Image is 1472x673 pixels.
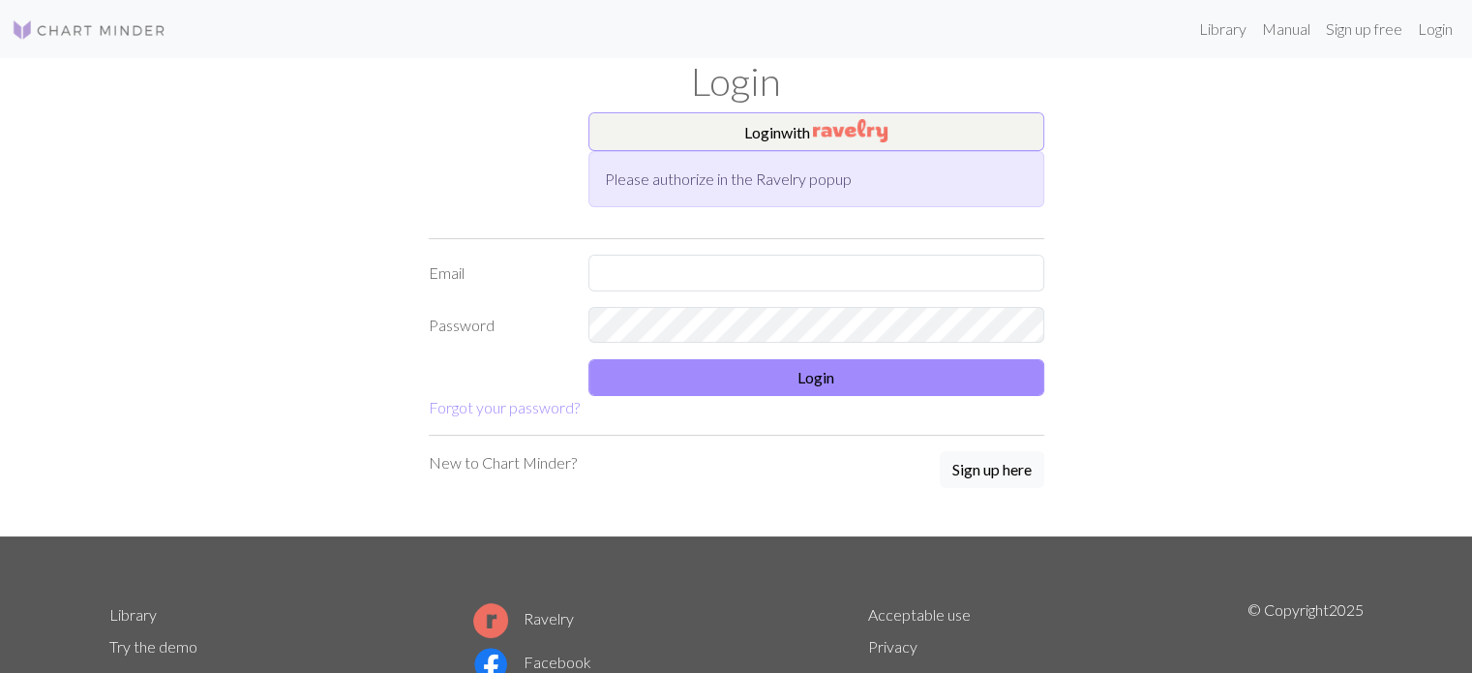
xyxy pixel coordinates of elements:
a: Facebook [473,653,591,671]
a: Privacy [868,637,917,656]
button: Login [588,359,1044,396]
a: Try the demo [109,637,197,656]
img: Logo [12,18,166,42]
p: New to Chart Minder? [429,451,577,474]
a: Ravelry [473,609,574,627]
a: Sign up free [1318,10,1410,48]
button: Sign up here [940,451,1044,488]
div: Please authorize in the Ravelry popup [588,151,1044,207]
label: Email [417,255,577,291]
h1: Login [98,58,1375,105]
label: Password [417,307,577,344]
img: Ravelry logo [473,603,508,638]
a: Library [109,605,157,624]
a: Login [1410,10,1460,48]
a: Manual [1254,10,1318,48]
a: Library [1191,10,1254,48]
img: Ravelry [813,119,887,142]
a: Forgot your password? [429,398,580,416]
a: Acceptable use [868,605,971,624]
button: Loginwith [588,112,1044,151]
a: Sign up here [940,451,1044,490]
